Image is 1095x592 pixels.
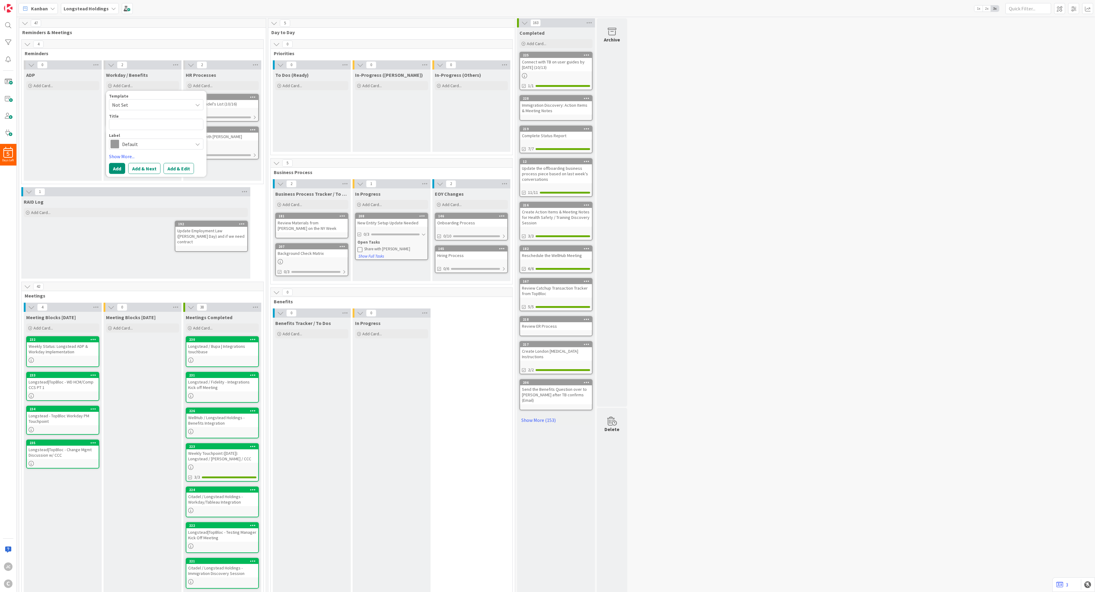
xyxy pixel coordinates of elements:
div: 235 [27,440,99,446]
span: Add Card... [362,202,382,207]
div: 226 [186,408,258,414]
div: 233 [30,373,99,377]
span: 5 [280,20,290,27]
div: 221 [186,558,258,564]
div: 167 [520,279,592,284]
span: 5 [282,159,293,167]
span: Add Card... [33,83,53,88]
span: Add Card... [283,202,302,207]
div: 216 [520,202,592,208]
div: 234 [27,406,99,412]
button: Add & Next [128,163,160,174]
div: Update Employment Law ([PERSON_NAME] Day) and if we need contract [175,227,247,246]
div: 226 [189,409,258,413]
img: Visit kanbanzone.com [4,4,12,12]
div: Open Tasks [357,239,426,245]
div: Immigration Discovery: Action Items & Meeting Notes [520,101,592,115]
div: 208 [356,213,428,219]
div: 145 [435,246,507,251]
span: 0/10 [443,233,451,239]
div: 207 [279,244,348,249]
span: Add Card... [113,83,133,88]
span: Add Card... [31,210,51,215]
span: 0 [366,61,376,69]
span: Completed [519,30,544,36]
div: 217 [520,342,592,347]
span: 4 [33,41,44,48]
span: 2 [117,61,127,69]
span: Add Card... [527,41,546,46]
div: Weekly Status: Longstead ADP & Workday Implementation [27,342,99,356]
span: Meeting Blocks Tomorrow [106,314,156,320]
div: 192 [175,221,247,227]
span: 3x [991,5,999,12]
div: Create London [MEDICAL_DATA] Instructions [520,347,592,361]
div: 182 [523,247,592,251]
span: Add Card... [442,202,462,207]
div: 181 [276,213,348,219]
span: Meeting Blocks Today [26,314,76,320]
span: Add Card... [283,331,302,337]
span: HR Processes [186,72,216,78]
div: JC [4,562,12,571]
span: 7/7 [528,146,534,152]
span: 0 [282,41,293,48]
span: 1x [974,5,983,12]
div: Longstead / Fidelity - Integrations Kick off Meeting [186,378,258,391]
div: 202Meeting with [PERSON_NAME] [186,127,258,141]
div: 202 [186,127,258,133]
div: C [4,580,12,588]
div: Longstead / Bupa | Integrations touchbase [186,342,258,356]
span: 2 [446,180,456,187]
span: 1 [35,188,45,195]
span: Workday / Benefits [106,72,148,78]
div: 219 [523,127,592,131]
div: 167Review Catchup Transaction Tracker from TopBloc [520,279,592,298]
span: 0/3 [284,269,290,275]
div: 223 [186,444,258,449]
div: Background Check Matrix [276,249,348,257]
span: Add Card... [442,83,462,88]
div: 231Longstead / Fidelity - Integrations Kick off Meeting [186,373,258,391]
div: 12Update the offboarding business process piece based on last week's conversations [520,159,592,183]
div: Longstead|TopBloc - WD HCM/Comp CCS PT 1 [27,378,99,391]
span: ADP [26,72,35,78]
div: 145Hiring Process [435,246,507,259]
span: Meetings Completed [186,314,232,320]
span: Meetings [25,293,256,299]
span: 0/6 [443,266,449,272]
span: Add Card... [362,331,382,337]
span: Not Set [112,101,188,109]
div: 233Longstead|TopBloc - WD HCM/Comp CCS PT 1 [27,373,99,391]
div: Longstead|TopBloc - Change Mgmt Discussion w/ CCC [27,446,99,459]
span: In-Progress (Jerry) [355,72,423,78]
div: 218 [520,317,592,322]
span: 3/3 [528,233,534,239]
span: 0/3 [364,231,369,237]
div: Share with [PERSON_NAME] [364,247,426,251]
span: In Progress [355,191,381,197]
span: Priorities [274,50,505,56]
span: 2 [286,180,297,187]
span: Add Card... [362,83,382,88]
div: 216 [523,203,592,207]
div: 182 [520,246,592,251]
div: New Entity Setup Update Needed [356,219,428,227]
span: RAID Log [24,199,44,205]
span: Business Process Tracker / To Dos [275,191,348,197]
div: 146Onboarding Process [435,213,507,227]
div: 224 [189,488,258,492]
div: 207Background Check Matrix [276,244,348,257]
b: Longstead Holdings [64,5,109,12]
span: Kanban [31,5,48,12]
div: 208 [358,214,428,218]
div: 230 [189,337,258,342]
span: Reminders & Meetings [22,29,258,35]
span: 0 [37,61,48,69]
span: In Progress [355,320,381,326]
div: 167 [523,279,592,284]
div: Weekly Touchpoint ([DATE]): Longstead / [PERSON_NAME] / CCC [186,449,258,463]
span: Business Process [274,169,505,175]
div: 218Review ER Process [520,317,592,330]
div: 206 [523,380,592,385]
